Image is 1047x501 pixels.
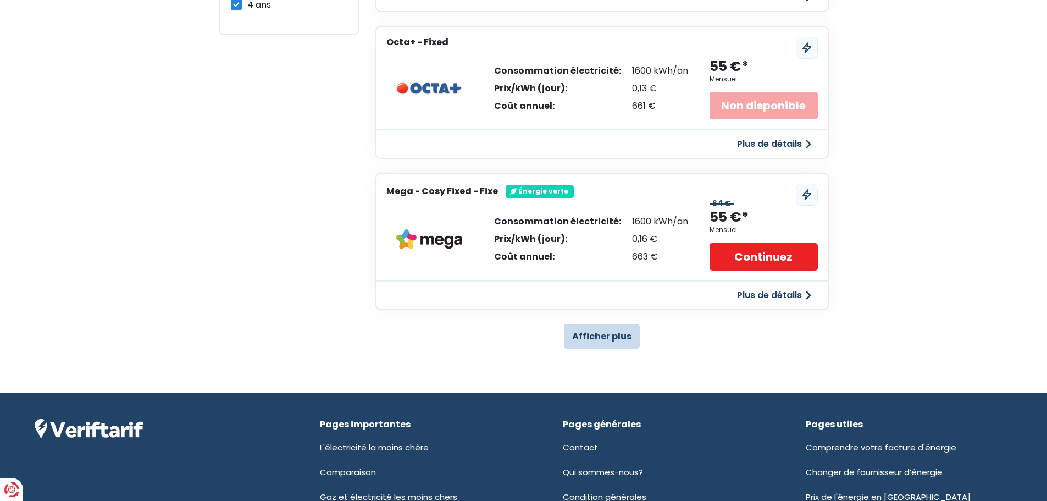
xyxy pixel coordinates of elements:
[494,84,621,93] div: Prix/kWh (jour):
[806,466,943,478] a: Changer de fournisseur d’énergie
[710,199,734,208] div: 64 €
[396,82,462,95] img: Octa
[632,67,688,75] div: 1600 kWh/an
[35,419,143,440] img: Veriftarif logo
[806,442,956,453] a: Comprendre votre facture d'énergie
[710,92,817,119] div: Non disponible
[710,226,737,234] div: Mensuel
[632,217,688,226] div: 1600 kWh/an
[710,75,737,83] div: Mensuel
[494,67,621,75] div: Consommation électricité:
[494,102,621,111] div: Coût annuel:
[730,134,818,154] button: Plus de détails
[494,252,621,261] div: Coût annuel:
[320,466,376,478] a: Comparaison
[494,217,621,226] div: Consommation électricité:
[806,419,1012,430] div: Pages utiles
[386,37,448,47] h3: Octa+ - Fixed
[710,208,749,227] div: 55 €*
[564,324,640,349] button: Afficher plus
[320,419,527,430] div: Pages importantes
[320,442,429,453] a: L'électricité la moins chère
[632,252,688,261] div: 663 €
[386,186,498,196] h3: Mega - Cosy Fixed - Fixe
[710,243,817,271] a: Continuez
[710,58,749,76] div: 55 €*
[563,442,598,453] a: Contact
[563,419,769,430] div: Pages générales
[396,229,462,249] img: Mega
[632,84,688,93] div: 0,13 €
[730,285,818,305] button: Plus de détails
[563,466,643,478] a: Qui sommes-nous?
[506,185,574,197] div: Énergie verte
[632,102,688,111] div: 661 €
[632,235,688,244] div: 0,16 €
[494,235,621,244] div: Prix/kWh (jour):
